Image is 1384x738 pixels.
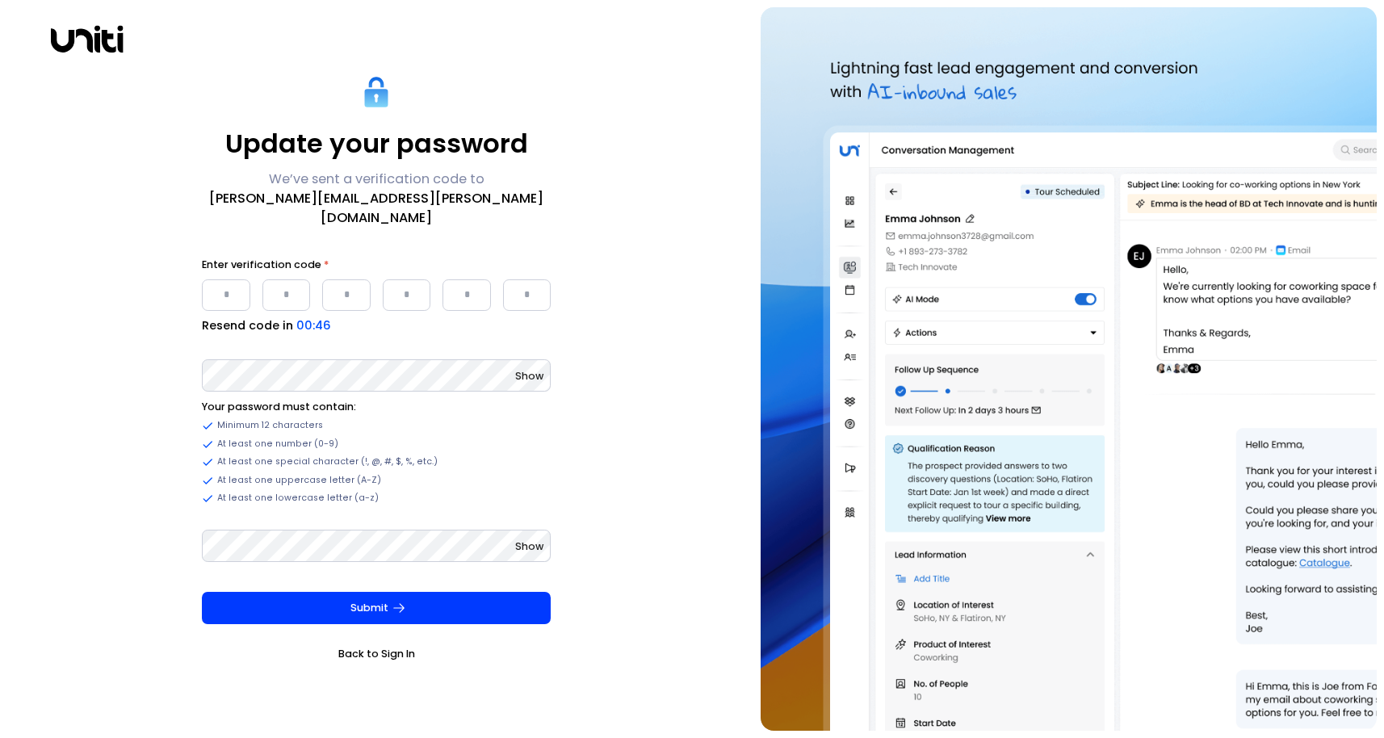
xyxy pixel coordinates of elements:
input: Please enter OTP character 2 [262,279,310,312]
span: Show [515,539,543,553]
span: At least one number (0-9) [217,438,338,451]
a: Back to Sign In [202,646,551,662]
button: Submit [202,592,551,624]
label: Enter verification code [202,257,551,273]
span: Show [515,369,543,383]
input: Please enter OTP character 4 [383,279,430,312]
img: auth-hero.png [761,7,1377,731]
span: At least one lowercase letter (a-z) [217,492,379,505]
p: 00:46 [296,317,331,335]
p: Update your password [225,126,528,161]
input: Please enter OTP character 3 [322,279,370,312]
input: Please enter OTP character 5 [442,279,490,312]
input: Please enter OTP character 6 [503,279,551,312]
span: Minimum 12 characters [217,419,323,432]
span: At least one uppercase letter (A-Z) [217,474,381,487]
button: Show [515,539,543,555]
label: Resend code in [202,317,293,335]
span: At least one special character (!, @, #, $, %, etc.) [217,455,438,468]
input: Please enter OTP character 1 [202,279,250,312]
span: [PERSON_NAME][EMAIL_ADDRESS][PERSON_NAME][DOMAIN_NAME] [202,189,551,228]
p: We’ve sent a verification code to [202,170,551,228]
li: Your password must contain: [202,399,551,415]
button: Show [515,368,543,384]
